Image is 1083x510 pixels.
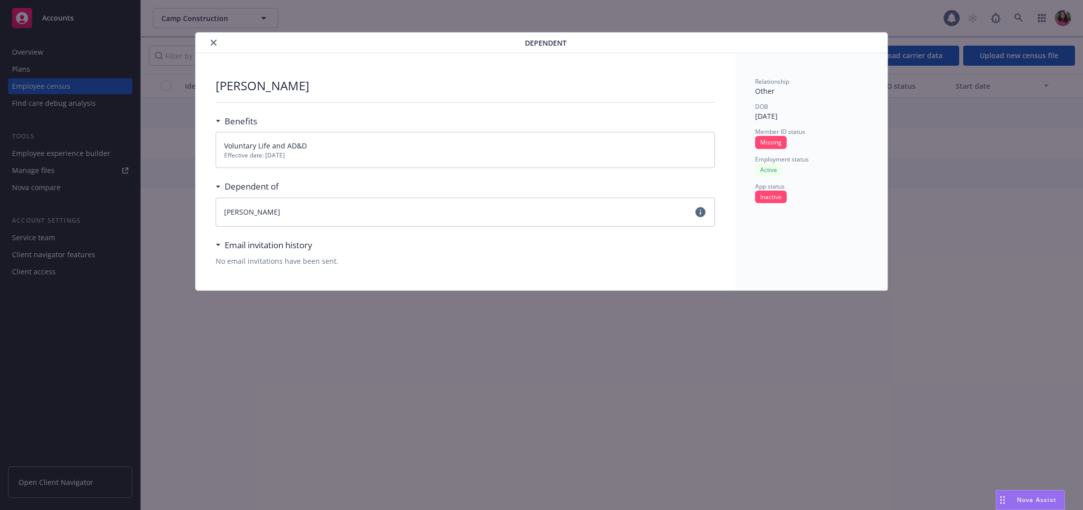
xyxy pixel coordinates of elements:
div: Other [755,86,867,96]
div: Active [755,163,782,176]
span: Voluntary Life and AD&D [224,141,307,150]
h3: Email invitation history [225,239,312,252]
span: Relationship [755,77,789,86]
div: Drag to move [996,490,1009,509]
button: Nova Assist [996,490,1065,510]
div: No email invitations have been sent. [216,256,715,266]
button: close [208,37,220,49]
span: Member ID status [755,127,805,136]
h3: Benefits [225,115,257,128]
div: [DATE] [755,111,867,121]
span: Effective date: [DATE] [224,151,706,159]
p: [PERSON_NAME] [216,77,309,94]
span: App status [755,182,785,191]
div: Email invitation history [216,239,312,252]
div: Inactive [755,191,787,203]
span: [PERSON_NAME] [224,207,280,217]
span: DOB [755,102,768,111]
h3: Dependent of [225,180,279,193]
div: Benefits [216,115,257,128]
div: Missing [755,136,787,148]
span: Dependent [525,38,567,48]
span: Nova Assist [1017,495,1056,504]
a: circleInformation [694,206,706,218]
div: details for plan Dependent [108,32,975,291]
span: Employment status [755,155,809,163]
div: Dependent of [216,180,279,193]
